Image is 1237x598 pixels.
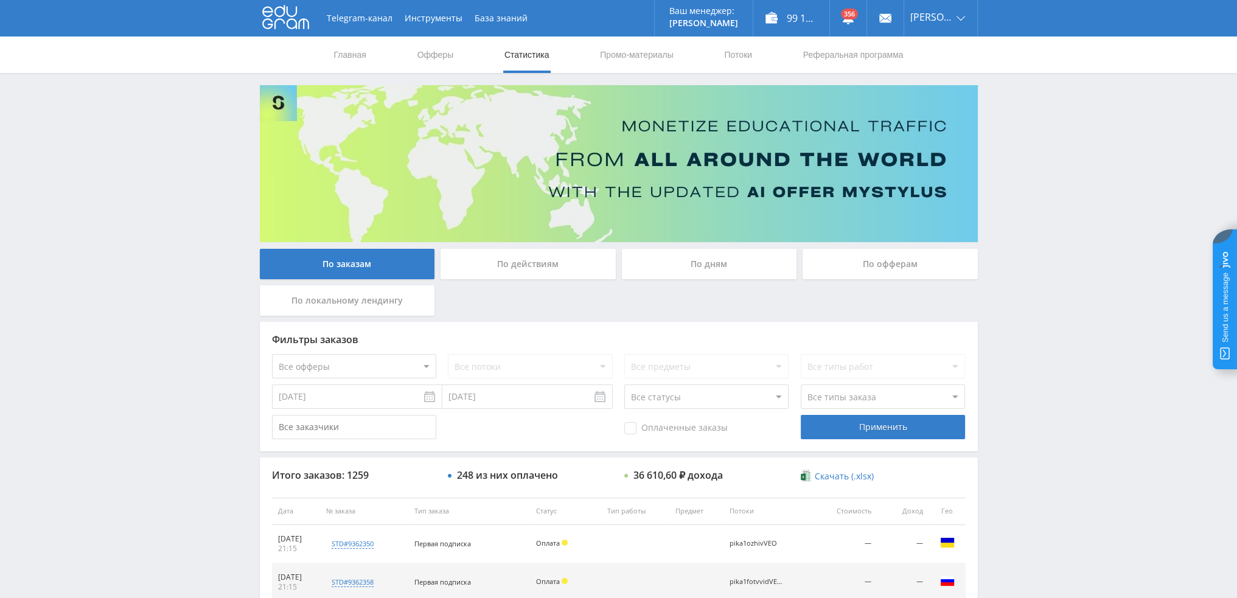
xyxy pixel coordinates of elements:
img: ukr.png [940,535,955,550]
td: — [877,525,929,563]
span: Скачать (.xlsx) [815,471,874,481]
span: Оплаченные заказы [624,422,728,434]
img: xlsx [801,470,811,482]
td: — [814,525,877,563]
p: [PERSON_NAME] [669,18,738,28]
div: 21:15 [278,582,315,592]
img: rus.png [940,574,955,588]
span: [PERSON_NAME] [910,12,953,22]
div: std#9362358 [332,577,374,587]
input: Все заказчики [272,415,436,439]
p: Ваш менеджер: [669,6,738,16]
div: По офферам [803,249,978,279]
div: По заказам [260,249,435,279]
a: Главная [333,37,368,73]
a: Статистика [503,37,551,73]
span: Холд [562,578,568,584]
div: Фильтры заказов [272,334,966,345]
th: Доход [877,498,929,525]
a: Реферальная программа [802,37,905,73]
span: Первая подписка [414,539,471,548]
th: Тип работы [601,498,669,525]
th: Тип заказа [408,498,530,525]
span: Холд [562,540,568,546]
a: Скачать (.xlsx) [801,470,874,482]
div: По действиям [441,249,616,279]
th: Статус [530,498,601,525]
a: Промо-материалы [599,37,674,73]
div: Итого заказов: 1259 [272,470,436,481]
div: 21:15 [278,544,315,554]
img: Banner [260,85,978,242]
th: Потоки [723,498,814,525]
div: По локальному лендингу [260,285,435,316]
div: std#9362350 [332,539,374,549]
div: [DATE] [278,572,315,582]
th: Стоимость [814,498,877,525]
div: 248 из них оплачено [457,470,558,481]
th: № заказа [320,498,408,525]
th: Предмет [669,498,723,525]
span: Оплата [536,577,560,586]
th: Гео [929,498,966,525]
span: Первая подписка [414,577,471,586]
a: Офферы [416,37,455,73]
div: [DATE] [278,534,315,544]
div: 36 610,60 ₽ дохода [633,470,723,481]
a: Потоки [723,37,753,73]
div: pika1fotvvidVEO3 [730,578,784,586]
span: Оплата [536,538,560,548]
div: pika1ozhivVEO [730,540,784,548]
div: По дням [622,249,797,279]
div: Применить [801,415,965,439]
th: Дата [272,498,321,525]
